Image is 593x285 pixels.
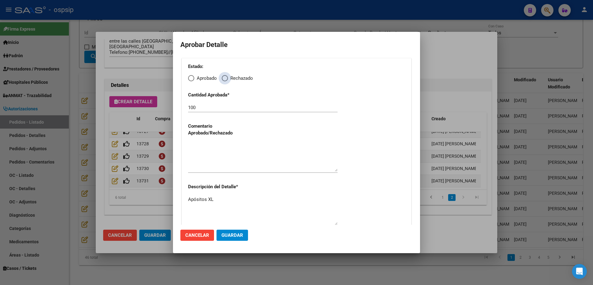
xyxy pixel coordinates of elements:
[221,232,243,238] span: Guardar
[572,264,587,279] div: Open Intercom Messenger
[185,232,209,238] span: Cancelar
[180,230,214,241] button: Cancelar
[194,75,217,82] span: Aprobado
[188,91,253,99] p: Cantidad Aprobada
[188,123,253,137] p: Comentario Aprobado/Rechazado
[180,39,413,51] h2: Aprobar Detalle
[188,183,253,190] p: Descripción del Detalle
[188,63,405,81] mat-radio-group: Elija una opción
[217,230,248,241] button: Guardar
[228,75,253,82] span: Rechazado
[188,64,203,69] strong: Estado:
